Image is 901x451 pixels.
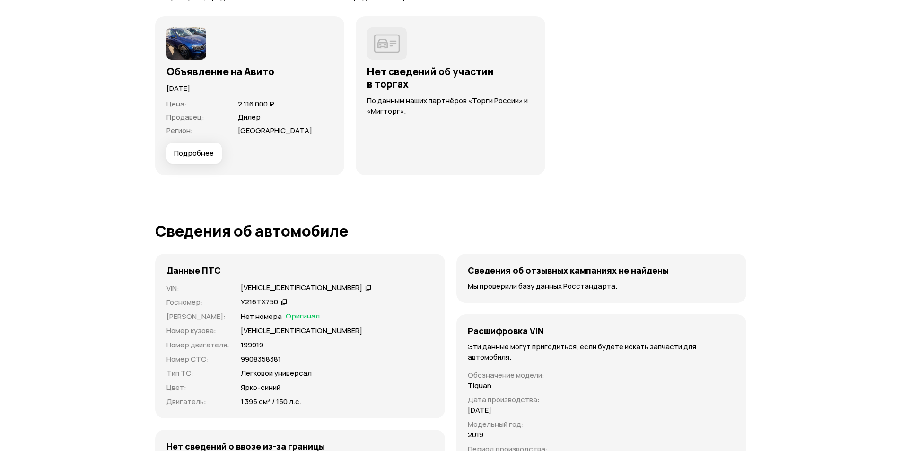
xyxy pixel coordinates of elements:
[468,395,548,405] p: Дата производства :
[155,222,746,239] h1: Сведения об автомобиле
[468,419,548,430] p: Модельный год :
[367,65,534,90] h3: Нет сведений об участии в торгах
[166,397,229,407] p: Двигатель :
[166,65,333,78] h3: Объявление на Авито
[166,283,229,293] p: VIN :
[238,112,261,122] span: Дилер
[166,368,229,379] p: Тип ТС :
[241,340,263,350] p: 199919
[367,96,534,116] p: По данным наших партнёров «Торги России» и «Мигторг».
[468,281,735,292] p: Мы проверили базу данных Росстандарта.
[241,354,281,364] p: 9908358381
[238,125,312,135] span: [GEOGRAPHIC_DATA]
[286,311,320,322] span: Оригинал
[468,405,491,416] p: [DATE]
[174,149,214,158] span: Подробнее
[241,368,312,379] p: Легковой универсал
[166,297,229,308] p: Госномер :
[241,297,278,307] div: У216ТХ750
[241,311,282,322] p: Нет номера
[166,382,229,393] p: Цвет :
[468,326,544,336] h4: Расшифровка VIN
[241,382,280,393] p: Ярко-синий
[166,143,222,164] button: Подробнее
[241,397,301,407] p: 1 395 см³ / 150 л.с.
[166,99,187,109] span: Цена :
[241,283,362,293] div: [VEHICLE_IDENTIFICATION_NUMBER]
[166,326,229,336] p: Номер кузова :
[166,311,229,322] p: [PERSON_NAME] :
[166,112,204,122] span: Продавец :
[166,354,229,364] p: Номер СТС :
[468,342,735,363] p: Эти данные могут пригодиться, если будете искать запчасти для автомобиля.
[468,265,669,275] h4: Сведения об отзывных кампаниях не найдены
[468,370,548,380] p: Обозначение модели :
[166,340,229,350] p: Номер двигателя :
[166,125,193,135] span: Регион :
[238,99,274,109] span: 2 116 000 ₽
[468,430,483,440] p: 2019
[166,83,333,94] p: [DATE]
[468,380,491,391] p: Tiguan
[241,326,362,336] p: [VEHICLE_IDENTIFICATION_NUMBER]
[166,265,221,275] h4: Данные ПТС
